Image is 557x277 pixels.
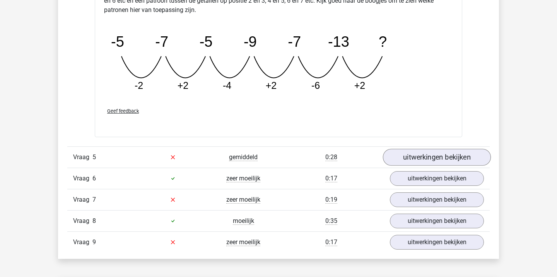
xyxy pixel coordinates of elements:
[383,149,491,166] a: uitwerkingen bekijken
[92,153,96,161] span: 5
[226,175,260,182] span: zeer moeilijk
[73,195,92,204] span: Vraag
[233,217,254,225] span: moeilijk
[390,235,484,250] a: uitwerkingen bekijken
[266,80,277,91] tspan: +2
[135,80,143,91] tspan: -2
[92,196,96,203] span: 7
[73,174,92,183] span: Vraag
[311,80,320,91] tspan: -6
[244,34,257,50] tspan: -9
[200,34,213,50] tspan: -5
[325,175,337,182] span: 0:17
[325,238,337,246] span: 0:17
[223,80,231,91] tspan: -4
[328,34,349,50] tspan: -13
[73,216,92,226] span: Vraag
[226,196,260,204] span: zeer moeilijk
[390,192,484,207] a: uitwerkingen bekijken
[155,34,168,50] tspan: -7
[226,238,260,246] span: zeer moeilijk
[325,196,337,204] span: 0:19
[73,238,92,247] span: Vraag
[92,238,96,246] span: 9
[354,80,366,91] tspan: +2
[73,153,92,162] span: Vraag
[178,80,189,91] tspan: +2
[111,34,124,50] tspan: -5
[92,175,96,182] span: 6
[390,214,484,228] a: uitwerkingen bekijken
[379,34,387,50] tspan: ?
[229,153,258,161] span: gemiddeld
[288,34,301,50] tspan: -7
[107,108,139,114] span: Geef feedback
[325,217,337,225] span: 0:35
[325,153,337,161] span: 0:28
[92,217,96,224] span: 8
[390,171,484,186] a: uitwerkingen bekijken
